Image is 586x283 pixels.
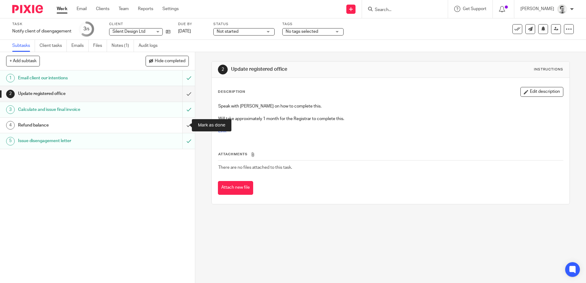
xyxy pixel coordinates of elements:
[231,66,404,73] h1: Update registered office
[93,40,107,52] a: Files
[40,40,67,52] a: Client tasks
[119,6,129,12] a: Team
[12,22,71,27] label: Task
[463,7,486,11] span: Get Support
[71,40,89,52] a: Emails
[6,74,15,82] div: 1
[138,6,153,12] a: Reports
[162,6,179,12] a: Settings
[146,56,189,66] button: Hide completed
[218,116,563,122] p: Will take approximately 1 month for the Registrar to complete this.
[109,22,170,27] label: Client
[112,29,145,34] span: Silent Design Ltd
[57,6,67,12] a: Work
[77,6,87,12] a: Email
[18,74,124,83] h1: Email client our intentions
[155,59,185,64] span: Hide completed
[520,6,554,12] p: [PERSON_NAME]
[218,165,292,170] span: There are no files attached to this task.
[213,22,275,27] label: Status
[83,25,89,32] div: 3
[96,6,109,12] a: Clients
[534,67,563,72] div: Instructions
[6,56,40,66] button: + Add subtask
[12,40,35,52] a: Subtasks
[6,105,15,114] div: 3
[18,105,124,114] h1: Calculate and issue final invoice
[6,121,15,130] div: 4
[178,22,206,27] label: Due by
[86,28,89,31] small: /5
[218,89,245,94] p: Description
[18,89,124,98] h1: Update registered office
[178,29,191,33] span: [DATE]
[282,22,344,27] label: Tags
[6,137,15,145] div: 5
[557,4,567,14] img: Andy_2025.jpg
[217,29,238,34] span: Not started
[18,136,124,145] h1: Issue disengagement letter
[18,121,124,130] h1: Refund balance
[218,129,226,133] a: Link
[12,28,71,34] div: Notify client of disengagement
[6,90,15,98] div: 2
[218,65,228,74] div: 2
[286,29,318,34] span: No tags selected
[218,103,563,109] p: Speak with [PERSON_NAME] on how to complete this.
[374,7,429,13] input: Search
[112,40,134,52] a: Notes (1)
[520,87,563,97] button: Edit description
[12,5,43,13] img: Pixie
[218,181,253,195] button: Attach new file
[218,153,248,156] span: Attachments
[139,40,162,52] a: Audit logs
